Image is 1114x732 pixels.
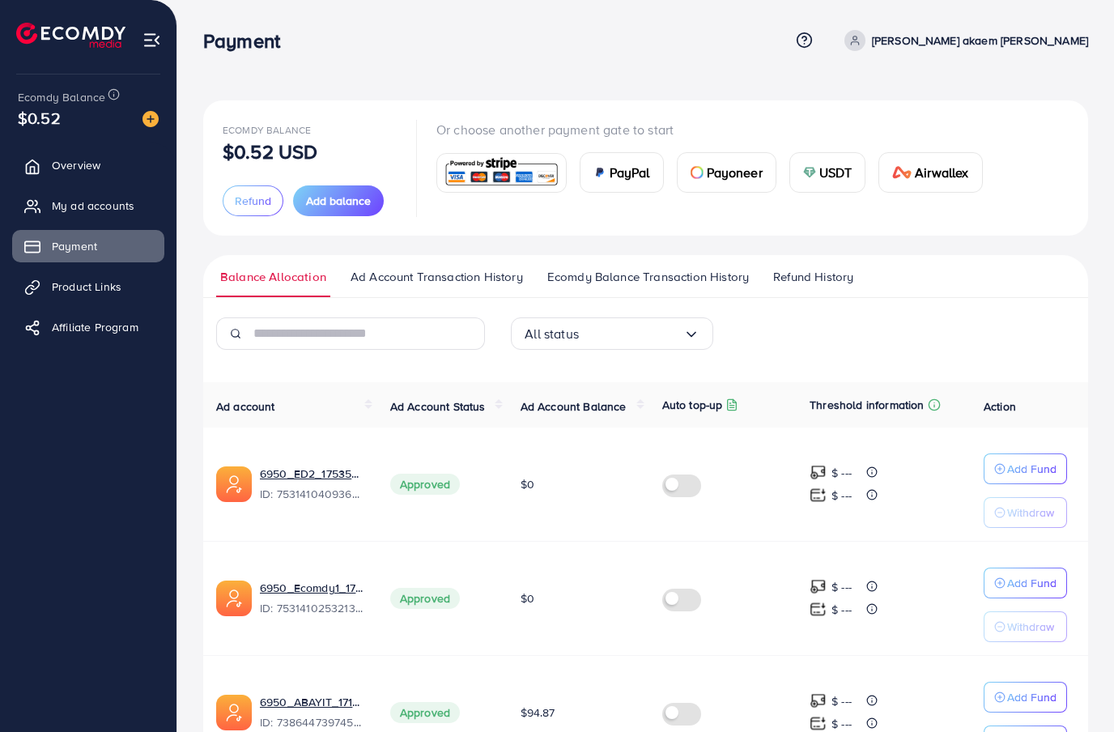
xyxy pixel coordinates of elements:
button: Refund [223,185,283,216]
span: Approved [390,588,460,609]
img: top-up amount [810,601,827,618]
p: $ --- [831,600,852,619]
a: Payment [12,230,164,262]
img: logo [16,23,125,48]
span: $94.87 [521,704,555,721]
div: <span class='underline'>6950_ED2_1753543144102</span></br>7531410409363144705 [260,466,364,503]
a: [PERSON_NAME] akaem [PERSON_NAME] [838,30,1088,51]
img: image [142,111,159,127]
img: menu [142,31,161,49]
p: Auto top-up [662,395,723,415]
span: ID: 7531410409363144705 [260,486,364,502]
span: All status [525,321,579,347]
input: Search for option [579,321,683,347]
span: Action [984,398,1016,415]
span: Ecomdy Balance [223,123,311,137]
span: Overview [52,157,100,173]
img: top-up amount [810,578,827,595]
a: 6950_ED2_1753543144102 [260,466,364,482]
span: Ad Account Status [390,398,486,415]
span: Product Links [52,279,121,295]
span: Payoneer [707,163,763,182]
img: card [691,166,704,179]
img: ic-ads-acc.e4c84228.svg [216,581,252,616]
p: Withdraw [1007,503,1054,522]
span: $0 [521,590,534,606]
span: ID: 7531410253213204497 [260,600,364,616]
img: card [892,166,912,179]
span: Ad Account Balance [521,398,627,415]
button: Withdraw [984,611,1067,642]
a: cardPayoneer [677,152,776,193]
p: $ --- [831,692,852,711]
p: [PERSON_NAME] akaem [PERSON_NAME] [872,31,1088,50]
div: Search for option [511,317,713,350]
a: 6950_ABAYIT_1719791319898 [260,694,364,710]
img: top-up amount [810,715,827,732]
a: Product Links [12,270,164,303]
h3: Payment [203,29,293,53]
span: Approved [390,702,460,723]
div: <span class='underline'>6950_ABAYIT_1719791319898</span></br>7386447397456592912 [260,694,364,731]
a: cardPayPal [580,152,664,193]
a: cardAirwallex [878,152,982,193]
p: Threshold information [810,395,924,415]
span: Ad account [216,398,275,415]
button: Add Fund [984,453,1067,484]
span: $0 [521,476,534,492]
img: ic-ads-acc.e4c84228.svg [216,466,252,502]
p: Add Fund [1007,573,1057,593]
img: top-up amount [810,464,827,481]
img: card [442,155,561,190]
span: Ecomdy Balance Transaction History [547,268,749,286]
p: $ --- [831,577,852,597]
a: cardUSDT [789,152,866,193]
span: Affiliate Program [52,319,138,335]
span: Balance Allocation [220,268,326,286]
img: ic-ads-acc.e4c84228.svg [216,695,252,730]
span: Airwallex [915,163,968,182]
p: Add Fund [1007,459,1057,479]
p: $ --- [831,486,852,505]
img: card [803,166,816,179]
a: card [436,153,567,193]
span: My ad accounts [52,198,134,214]
span: Ad Account Transaction History [351,268,523,286]
span: USDT [819,163,853,182]
a: Affiliate Program [12,311,164,343]
p: Or choose another payment gate to start [436,120,996,139]
span: Ecomdy Balance [18,89,105,105]
div: <span class='underline'>6950_Ecomdy1_1753543101849</span></br>7531410253213204497 [260,580,364,617]
img: top-up amount [810,692,827,709]
img: top-up amount [810,487,827,504]
button: Add balance [293,185,384,216]
span: ID: 7386447397456592912 [260,714,364,730]
p: $0.52 USD [223,142,317,161]
p: $ --- [831,463,852,483]
span: Refund History [773,268,853,286]
img: card [593,166,606,179]
span: Payment [52,238,97,254]
span: Approved [390,474,460,495]
button: Withdraw [984,497,1067,528]
button: Add Fund [984,568,1067,598]
a: My ad accounts [12,189,164,222]
span: PayPal [610,163,650,182]
a: Overview [12,149,164,181]
p: Add Fund [1007,687,1057,707]
p: Withdraw [1007,617,1054,636]
button: Add Fund [984,682,1067,713]
span: Add balance [306,193,371,209]
span: $0.52 [18,106,61,130]
span: Refund [235,193,271,209]
a: 6950_Ecomdy1_1753543101849 [260,580,364,596]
